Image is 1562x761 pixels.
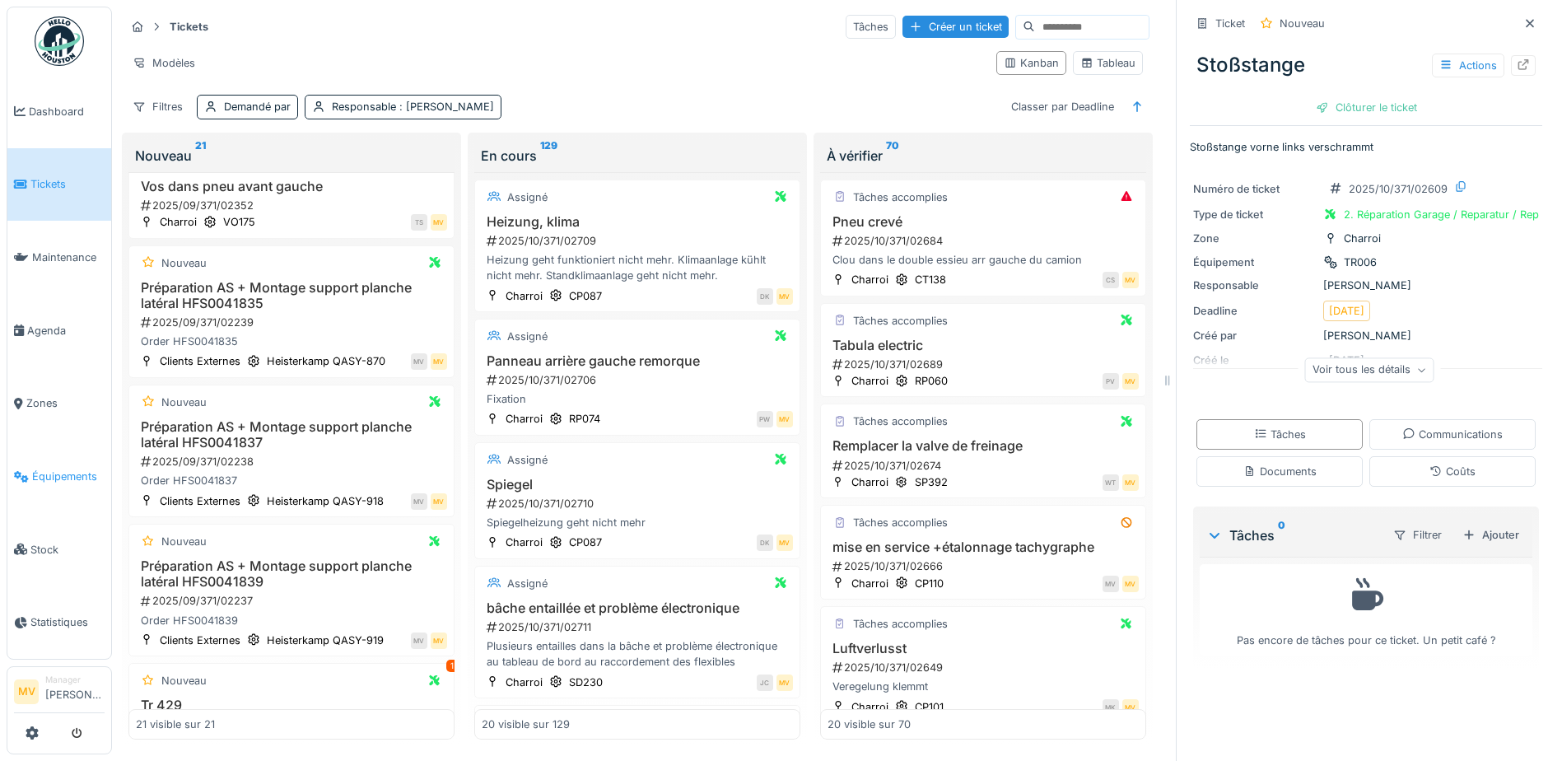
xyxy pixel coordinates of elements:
[1190,139,1542,155] p: Stoßstange vorne links verschrammt
[776,288,793,305] div: MV
[7,221,111,294] a: Maintenance
[7,367,111,441] a: Zones
[482,214,793,230] h3: Heizung, klima
[827,146,1140,166] div: À vérifier
[27,323,105,338] span: Agenda
[125,51,203,75] div: Modèles
[1122,373,1139,390] div: MV
[139,198,447,213] div: 2025/09/371/02352
[828,539,1139,555] h3: mise en service +étalonnage tachygraphe
[136,716,215,731] div: 21 visible sur 21
[915,373,948,389] div: RP060
[7,148,111,222] a: Tickets
[1004,55,1059,71] div: Kanban
[915,576,944,591] div: CP110
[411,214,427,231] div: TS
[482,600,793,616] h3: bâche entaillée et problème électronique
[846,15,896,39] div: Tâches
[506,288,543,304] div: Charroi
[7,75,111,148] a: Dashboard
[7,294,111,367] a: Agenda
[1429,464,1476,479] div: Coûts
[507,329,548,344] div: Assigné
[828,338,1139,353] h3: Tabula electric
[1193,303,1317,319] div: Deadline
[1103,576,1119,592] div: MV
[569,675,603,690] div: SD230
[482,716,570,731] div: 20 visible sur 129
[482,638,793,670] div: Plusieurs entailles dans la bâche et problème électronique au tableau de bord au raccordement des...
[1122,474,1139,491] div: MV
[828,252,1139,268] div: Clou dans le double essieu arr gauche du camion
[431,353,447,370] div: MV
[1122,576,1139,592] div: MV
[136,558,447,590] h3: Préparation AS + Montage support planche latéral HFS0041839
[831,357,1139,372] div: 2025/10/371/02689
[161,395,207,410] div: Nouveau
[853,616,948,632] div: Tâches accomplies
[828,214,1139,230] h3: Pneu crevé
[139,593,447,609] div: 2025/09/371/02237
[569,288,602,304] div: CP087
[136,179,447,194] h3: Vos dans pneu avant gauche
[411,633,427,649] div: MV
[7,586,111,660] a: Statistiques
[139,315,447,330] div: 2025/09/371/02239
[853,189,948,205] div: Tâches accomplies
[1280,16,1325,31] div: Nouveau
[396,100,494,113] span: : [PERSON_NAME]
[1432,54,1504,77] div: Actions
[540,146,557,166] sup: 129
[1386,523,1449,547] div: Filtrer
[482,477,793,493] h3: Spiegel
[135,146,448,166] div: Nouveau
[1193,254,1317,270] div: Équipement
[507,189,548,205] div: Assigné
[161,255,207,271] div: Nouveau
[1193,278,1317,293] div: Responsable
[569,411,600,427] div: RP074
[139,454,447,469] div: 2025/09/371/02238
[160,353,240,369] div: Clients Externes
[481,146,794,166] div: En cours
[915,699,944,715] div: CP101
[482,391,793,407] div: Fixation
[828,641,1139,656] h3: Luftverlusst
[29,104,105,119] span: Dashboard
[853,413,948,429] div: Tâches accomplies
[776,675,793,691] div: MV
[136,334,447,349] div: Order HFS0041835
[1456,524,1526,546] div: Ajouter
[1402,427,1503,442] div: Communications
[411,353,427,370] div: MV
[851,272,888,287] div: Charroi
[853,515,948,530] div: Tâches accomplies
[223,214,255,230] div: VO175
[30,614,105,630] span: Statistiques
[14,674,105,713] a: MV Manager[PERSON_NAME]
[506,675,543,690] div: Charroi
[1215,16,1245,31] div: Ticket
[1210,572,1522,648] div: Pas encore de tâches pour ce ticket. Un petit café ?
[32,469,105,484] span: Équipements
[1278,525,1285,545] sup: 0
[30,542,105,558] span: Stock
[1305,358,1434,382] div: Voir tous les détails
[1103,699,1119,716] div: MK
[1243,464,1317,479] div: Documents
[853,313,948,329] div: Tâches accomplies
[828,679,1139,694] div: Veregelung klemmt
[1190,44,1542,86] div: Stoßstange
[776,535,793,551] div: MV
[1329,303,1364,319] div: [DATE]
[267,633,384,648] div: Heisterkamp QASY-919
[35,16,84,66] img: Badge_color-CXgf-gQk.svg
[507,452,548,468] div: Assigné
[757,288,773,305] div: DK
[1254,427,1306,442] div: Tâches
[851,699,888,715] div: Charroi
[1122,699,1139,716] div: MV
[485,619,793,635] div: 2025/10/371/02711
[136,613,447,628] div: Order HFS0041839
[32,250,105,265] span: Maintenance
